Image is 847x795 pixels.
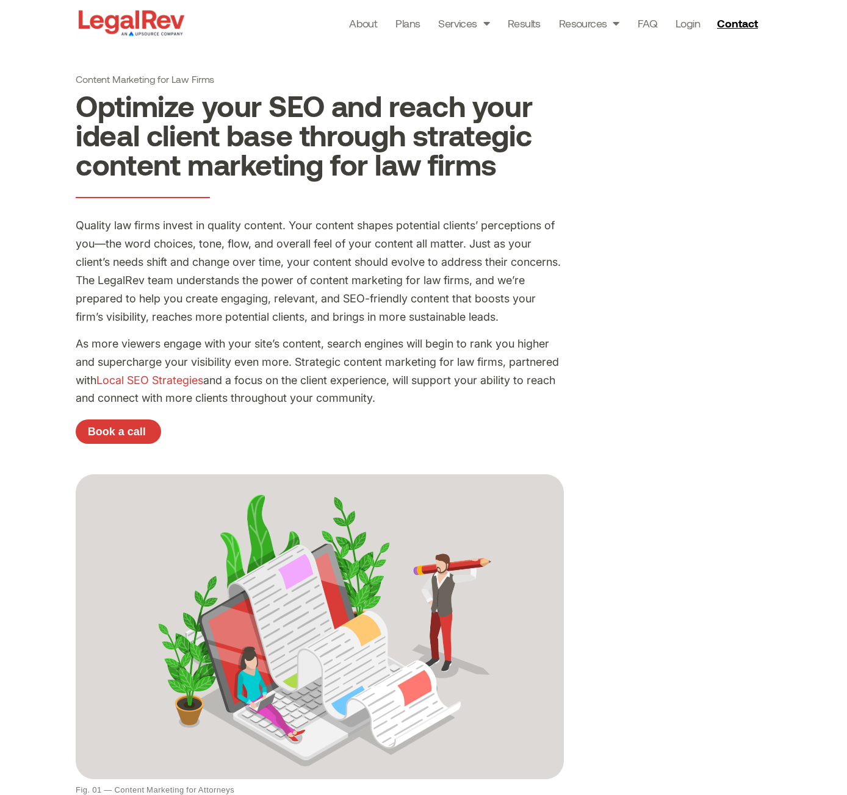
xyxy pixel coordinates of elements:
a: Local SEO Strategies [96,374,203,387]
span: Book a call [88,426,146,437]
figcaption: Fig. 01 — Content Marketing for Attorneys [76,785,564,795]
span: Contact [717,18,758,29]
a: Services [438,15,489,32]
p: Quality law firms invest in quality content. Your content shapes potential clients’ perceptions o... [76,216,564,326]
a: Book a call [76,419,161,444]
a: Plans [395,15,420,32]
a: Login [676,15,700,32]
p: As more viewers engage with your site’s content, search engines will begin to rank you higher and... [76,335,564,408]
a: Contact [712,13,766,33]
a: Resources [559,15,619,32]
h2: Optimize your SEO and reach your ideal client base through strategic content marketing for law firms [76,91,564,179]
a: FAQ [638,15,657,32]
a: About [349,15,377,32]
nav: Menu [349,15,700,32]
h1: Content Marketing for Law Firms [76,73,564,85]
a: Results [508,15,541,32]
